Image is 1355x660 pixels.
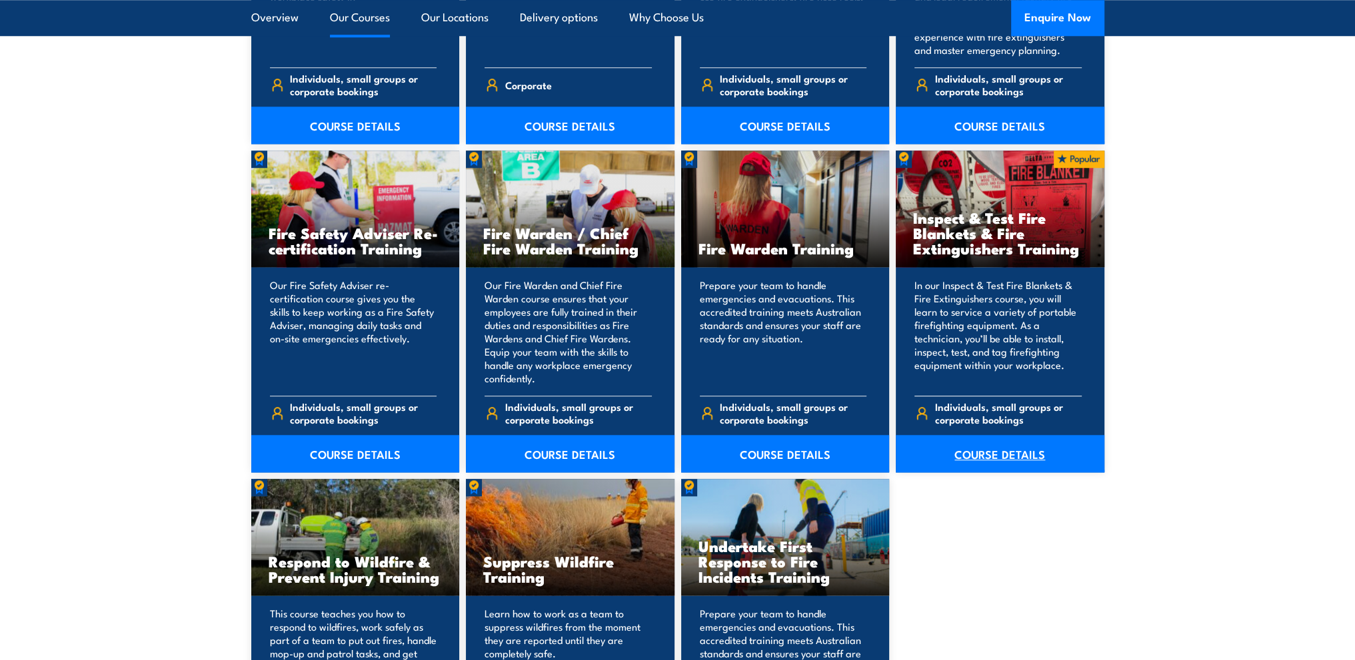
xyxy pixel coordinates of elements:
span: Individuals, small groups or corporate bookings [720,72,866,97]
span: Corporate [505,75,552,95]
a: COURSE DETAILS [251,435,460,472]
h3: Fire Warden / Chief Fire Warden Training [483,225,657,256]
a: COURSE DETAILS [681,435,890,472]
h3: Undertake First Response to Fire Incidents Training [698,538,872,584]
span: Individuals, small groups or corporate bookings [505,400,652,426]
h3: Inspect & Test Fire Blankets & Fire Extinguishers Training [913,210,1087,256]
h3: Fire Safety Adviser Re-certification Training [269,225,443,256]
a: COURSE DETAILS [251,107,460,144]
span: Individuals, small groups or corporate bookings [290,400,437,426]
a: COURSE DETAILS [896,107,1104,144]
span: Individuals, small groups or corporate bookings [720,400,866,426]
span: Individuals, small groups or corporate bookings [935,72,1082,97]
h3: Fire Warden Training [698,240,872,256]
span: Individuals, small groups or corporate bookings [290,72,437,97]
p: Prepare your team to handle emergencies and evacuations. This accredited training meets Australia... [700,278,867,385]
a: COURSE DETAILS [466,435,675,472]
a: COURSE DETAILS [681,107,890,144]
a: COURSE DETAILS [896,435,1104,472]
a: COURSE DETAILS [466,107,675,144]
span: Individuals, small groups or corporate bookings [935,400,1082,426]
p: Our Fire Safety Adviser re-certification course gives you the skills to keep working as a Fire Sa... [270,278,437,385]
h3: Suppress Wildfire Training [483,553,657,584]
p: In our Inspect & Test Fire Blankets & Fire Extinguishers course, you will learn to service a vari... [914,278,1082,385]
h3: Respond to Wildfire & Prevent Injury Training [269,553,443,584]
p: Our Fire Warden and Chief Fire Warden course ensures that your employees are fully trained in the... [485,278,652,385]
